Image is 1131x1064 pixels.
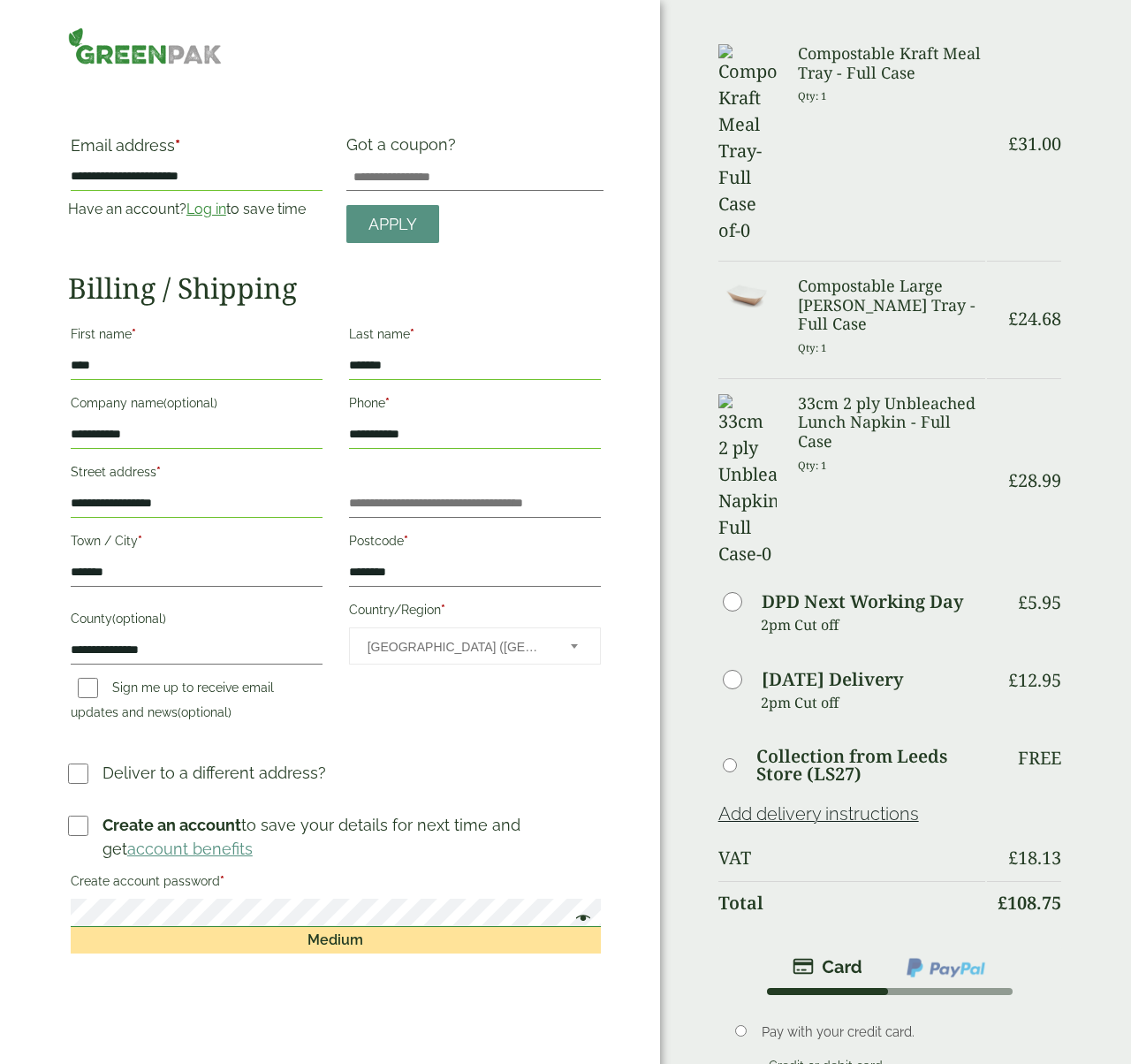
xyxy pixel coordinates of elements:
[793,956,862,977] img: stripe.png
[349,391,601,421] label: Phone
[71,869,601,899] label: Create account password
[349,627,601,665] span: Country/Region
[220,874,224,888] abbr: required
[798,89,827,103] small: Qty: 1
[78,678,98,698] input: Sign me up to receive email updates and news(optional)
[71,322,323,352] label: First name
[718,881,986,924] th: Total
[410,327,414,341] abbr: required
[71,680,274,725] label: Sign me up to receive email updates and news
[1018,590,1028,614] span: £
[71,460,323,490] label: Street address
[1008,846,1018,870] span: £
[112,612,166,626] span: (optional)
[1018,590,1061,614] bdi: 5.95
[1008,132,1018,156] span: £
[68,271,603,305] h2: Billing / Shipping
[718,837,986,879] th: VAT
[346,205,439,243] a: Apply
[798,394,985,452] h3: 33cm 2 ply Unbleached Lunch Napkin - Full Case
[71,138,323,163] label: Email address
[1008,668,1061,692] bdi: 12.95
[156,465,161,479] abbr: required
[762,671,903,688] label: [DATE] Delivery
[762,593,963,611] label: DPD Next Working Day
[1008,846,1061,870] bdi: 18.13
[127,840,253,858] a: account benefits
[761,689,986,716] p: 2pm Cut off
[762,1022,1036,1042] p: Pay with your credit card.
[71,606,323,636] label: County
[998,891,1061,915] bdi: 108.75
[1008,668,1018,692] span: £
[1008,307,1061,331] bdi: 24.68
[798,277,985,334] h3: Compostable Large [PERSON_NAME] Tray - Full Case
[798,341,827,354] small: Qty: 1
[798,459,827,472] small: Qty: 1
[368,215,417,234] span: Apply
[718,803,919,825] a: Add delivery instructions
[175,136,180,155] abbr: required
[404,534,408,548] abbr: required
[68,199,325,220] p: Have an account? to save time
[102,816,241,834] strong: Create an account
[718,44,778,244] img: Compostable Kraft Meal Tray-Full Case of-0
[102,761,326,785] p: Deliver to a different address?
[102,813,603,861] p: to save your details for next time and get
[138,534,142,548] abbr: required
[68,27,223,65] img: GreenPak Supplies
[1008,132,1061,156] bdi: 31.00
[718,394,778,567] img: 33cm 2 ply Unbleached Napkin-Full Case-0
[349,528,601,559] label: Postcode
[998,891,1007,915] span: £
[163,396,217,410] span: (optional)
[132,327,136,341] abbr: required
[178,705,232,719] span: (optional)
[71,391,323,421] label: Company name
[441,603,445,617] abbr: required
[71,528,323,559] label: Town / City
[186,201,226,217] a: Log in
[346,135,463,163] label: Got a coupon?
[1008,468,1018,492] span: £
[905,956,987,979] img: ppcp-gateway.png
[1008,468,1061,492] bdi: 28.99
[1018,748,1061,769] p: Free
[385,396,390,410] abbr: required
[71,927,601,954] div: Medium
[761,612,986,638] p: 2pm Cut off
[1008,307,1018,331] span: £
[368,628,547,665] span: United Kingdom (UK)
[756,748,985,783] label: Collection from Leeds Store (LS27)
[349,597,601,627] label: Country/Region
[798,44,985,82] h3: Compostable Kraft Meal Tray - Full Case
[349,322,601,352] label: Last name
